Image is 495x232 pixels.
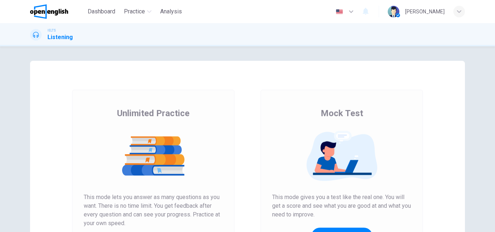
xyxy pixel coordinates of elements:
span: Practice [124,7,145,16]
span: Dashboard [88,7,115,16]
h1: Listening [47,33,73,42]
img: OpenEnglish logo [30,4,68,19]
div: [PERSON_NAME] [405,7,445,16]
a: OpenEnglish logo [30,4,85,19]
span: Unlimited Practice [117,107,190,119]
button: Analysis [157,5,185,18]
button: Practice [121,5,154,18]
img: Profile picture [388,6,399,17]
span: This mode lets you answer as many questions as you want. There is no time limit. You get feedback... [84,193,223,228]
span: This mode gives you a test like the real one. You will get a score and see what you are good at a... [272,193,411,219]
span: Analysis [160,7,182,16]
span: Mock Test [321,107,363,119]
button: Dashboard [85,5,118,18]
span: IELTS [47,28,56,33]
img: en [335,9,344,14]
